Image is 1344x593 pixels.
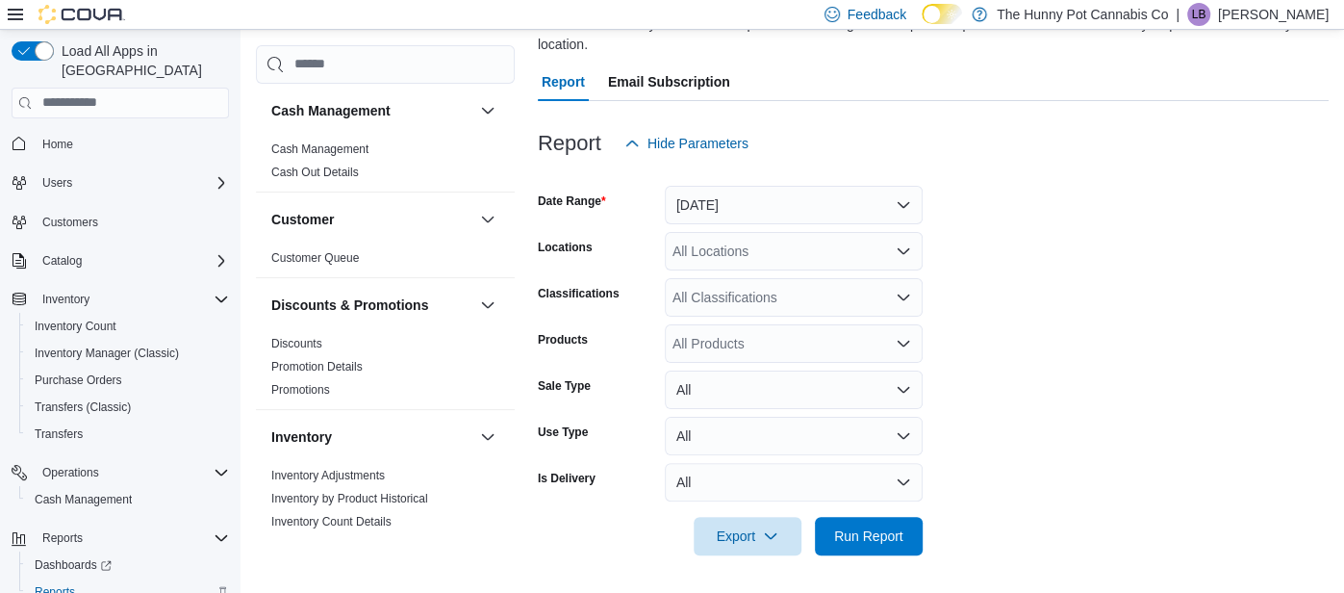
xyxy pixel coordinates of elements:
[27,315,229,338] span: Inventory Count
[27,554,119,577] a: Dashboards
[4,286,237,313] button: Inventory
[35,171,80,194] button: Users
[42,465,99,480] span: Operations
[271,165,359,178] a: Cash Out Details
[27,396,229,419] span: Transfers (Classic)
[4,169,237,196] button: Users
[19,340,237,367] button: Inventory Manager (Classic)
[42,175,72,191] span: Users
[538,425,588,440] label: Use Type
[271,382,330,396] a: Promotions
[538,14,1319,55] div: View sales totals by location for a specified date range. This report is equivalent to the Sales ...
[538,193,606,209] label: Date Range
[27,342,229,365] span: Inventory Manager (Classic)
[271,209,334,228] h3: Customer
[35,211,106,234] a: Customers
[848,5,906,24] span: Feedback
[35,288,97,311] button: Inventory
[27,369,130,392] a: Purchase Orders
[19,552,237,579] a: Dashboards
[271,467,385,482] span: Inventory Adjustments
[19,421,237,448] button: Transfers
[694,517,801,555] button: Export
[1187,3,1210,26] div: Liam Bisztray
[27,423,229,446] span: Transfers
[538,240,593,255] label: Locations
[271,209,472,228] button: Customer
[271,295,472,314] button: Discounts & Promotions
[538,332,588,348] label: Products
[35,527,229,550] span: Reports
[19,394,237,421] button: Transfers (Classic)
[35,132,229,156] span: Home
[35,461,107,484] button: Operations
[538,471,596,486] label: Is Delivery
[271,335,322,350] span: Discounts
[271,100,472,119] button: Cash Management
[896,244,911,259] button: Open list of options
[35,249,89,272] button: Catalog
[542,63,585,101] span: Report
[922,4,962,24] input: Dark Mode
[35,288,229,311] span: Inventory
[35,527,90,550] button: Reports
[54,41,229,80] span: Load All Apps in [GEOGRAPHIC_DATA]
[42,253,82,269] span: Catalog
[271,514,392,528] a: Inventory Count Details
[476,207,499,230] button: Customer
[35,210,229,234] span: Customers
[665,417,923,455] button: All
[997,3,1168,26] p: The Hunny Pot Cannabis Co
[27,315,124,338] a: Inventory Count
[27,423,90,446] a: Transfers
[4,247,237,274] button: Catalog
[271,100,391,119] h3: Cash Management
[256,245,515,276] div: Customer
[27,488,229,511] span: Cash Management
[665,463,923,502] button: All
[896,290,911,305] button: Open list of options
[271,359,363,373] a: Promotion Details
[19,313,237,340] button: Inventory Count
[617,124,756,163] button: Hide Parameters
[256,137,515,191] div: Cash Management
[38,5,125,24] img: Cova
[35,133,81,156] a: Home
[35,461,229,484] span: Operations
[42,215,98,230] span: Customers
[538,132,601,155] h3: Report
[35,346,179,361] span: Inventory Manager (Classic)
[271,249,359,265] span: Customer Queue
[271,490,428,505] span: Inventory by Product Historical
[647,134,748,153] span: Hide Parameters
[271,426,332,446] h3: Inventory
[35,373,122,388] span: Purchase Orders
[608,63,730,101] span: Email Subscription
[271,250,359,264] a: Customer Queue
[271,164,359,179] span: Cash Out Details
[271,141,368,156] span: Cash Management
[922,24,923,25] span: Dark Mode
[35,492,132,507] span: Cash Management
[476,98,499,121] button: Cash Management
[19,367,237,394] button: Purchase Orders
[896,336,911,351] button: Open list of options
[1192,3,1206,26] span: LB
[476,425,499,448] button: Inventory
[19,486,237,513] button: Cash Management
[42,137,73,152] span: Home
[271,142,368,155] a: Cash Management
[27,488,139,511] a: Cash Management
[35,400,131,415] span: Transfers (Classic)
[665,186,923,224] button: [DATE]
[27,369,229,392] span: Purchase Orders
[271,513,392,529] span: Inventory Count Details
[271,358,363,374] span: Promotion Details
[834,527,903,546] span: Run Report
[665,371,923,409] button: All
[27,342,187,365] a: Inventory Manager (Classic)
[4,208,237,236] button: Customers
[538,378,591,394] label: Sale Type
[42,530,83,546] span: Reports
[1218,3,1329,26] p: [PERSON_NAME]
